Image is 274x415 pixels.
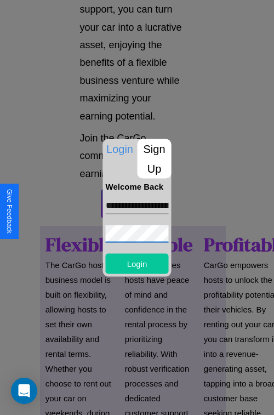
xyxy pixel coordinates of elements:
[138,139,172,178] p: Sign Up
[106,181,169,191] h4: Welcome Back
[106,253,169,274] button: Login
[11,378,37,404] div: Open Intercom Messenger
[103,139,137,158] p: Login
[5,189,13,234] div: Give Feedback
